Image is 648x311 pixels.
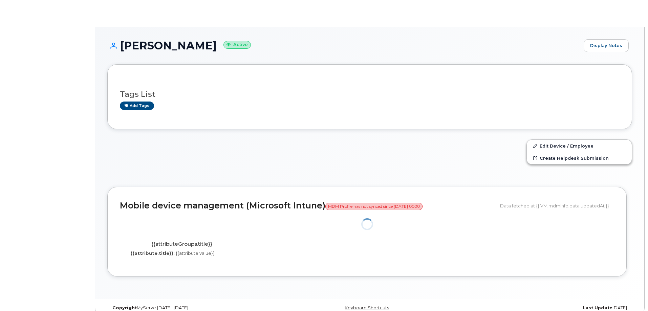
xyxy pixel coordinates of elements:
[120,102,154,110] a: Add tags
[130,250,175,257] label: {{attribute.title}}:
[120,90,620,98] h3: Tags List
[345,305,389,310] a: Keyboard Shortcuts
[107,40,580,51] h1: [PERSON_NAME]
[527,140,632,152] a: Edit Device / Employee
[457,305,632,311] div: [DATE]
[107,305,282,311] div: MyServe [DATE]–[DATE]
[120,201,495,210] h2: Mobile device management (Microsoft Intune)
[583,305,612,310] strong: Last Update
[584,39,629,52] a: Display Notes
[527,152,632,164] a: Create Helpdesk Submission
[500,199,614,212] div: Data fetched at {{ VM.mdmInfo.data.updatedAt }}
[125,241,238,247] h4: {{attributeGroups.title}}
[112,305,137,310] strong: Copyright
[223,41,251,49] small: Active
[325,203,423,210] span: MDM Profile has not synced since [DATE] 0000
[176,250,215,256] span: {{attribute.value}}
